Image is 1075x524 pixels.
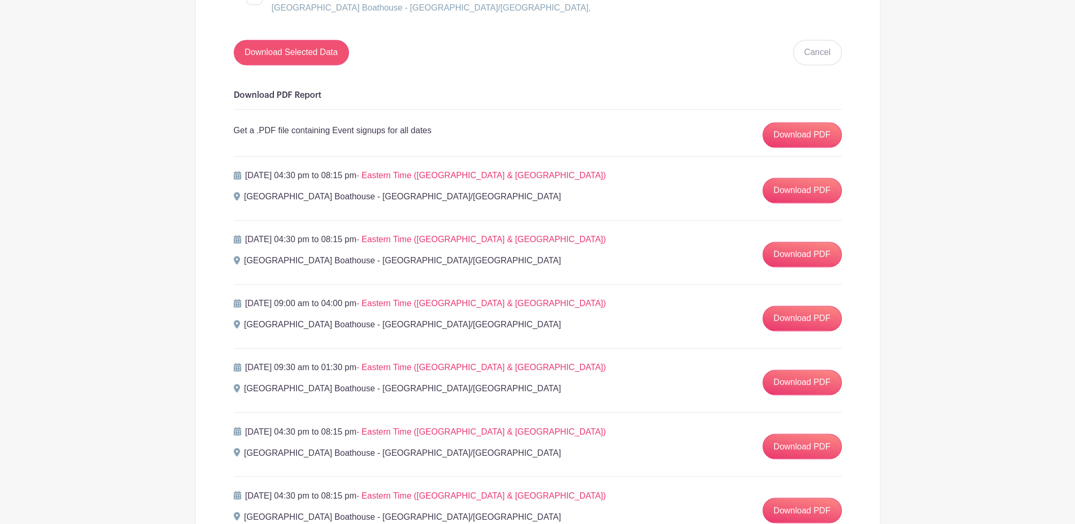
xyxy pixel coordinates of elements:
[793,40,842,65] button: Cancel
[234,90,842,100] h6: Download PDF Report
[234,40,349,65] input: Download Selected Data
[356,363,606,372] span: - Eastern Time ([GEOGRAPHIC_DATA] & [GEOGRAPHIC_DATA])
[244,446,561,459] p: [GEOGRAPHIC_DATA] Boathouse - [GEOGRAPHIC_DATA]/[GEOGRAPHIC_DATA]
[244,510,561,523] p: [GEOGRAPHIC_DATA] Boathouse - [GEOGRAPHIC_DATA]/[GEOGRAPHIC_DATA]
[762,122,842,148] a: Download PDF
[272,2,633,14] div: [GEOGRAPHIC_DATA] Boathouse - [GEOGRAPHIC_DATA]/[GEOGRAPHIC_DATA],
[245,361,606,374] p: [DATE] 09:30 am to 01:30 pm
[762,434,842,459] a: Download PDF
[762,178,842,203] a: Download PDF
[245,489,606,502] p: [DATE] 04:30 pm to 08:15 pm
[234,124,431,137] p: Get a .PDF file containing Event signups for all dates
[762,242,842,267] a: Download PDF
[245,169,606,182] p: [DATE] 04:30 pm to 08:15 pm
[762,498,842,523] a: Download PDF
[356,427,606,436] span: - Eastern Time ([GEOGRAPHIC_DATA] & [GEOGRAPHIC_DATA])
[356,491,606,500] span: - Eastern Time ([GEOGRAPHIC_DATA] & [GEOGRAPHIC_DATA])
[762,370,842,395] a: Download PDF
[244,190,561,203] p: [GEOGRAPHIC_DATA] Boathouse - [GEOGRAPHIC_DATA]/[GEOGRAPHIC_DATA]
[356,171,606,180] span: - Eastern Time ([GEOGRAPHIC_DATA] & [GEOGRAPHIC_DATA])
[245,233,606,246] p: [DATE] 04:30 pm to 08:15 pm
[356,299,606,308] span: - Eastern Time ([GEOGRAPHIC_DATA] & [GEOGRAPHIC_DATA])
[244,318,561,331] p: [GEOGRAPHIC_DATA] Boathouse - [GEOGRAPHIC_DATA]/[GEOGRAPHIC_DATA]
[245,297,606,310] p: [DATE] 09:00 am to 04:00 pm
[762,306,842,331] a: Download PDF
[244,254,561,267] p: [GEOGRAPHIC_DATA] Boathouse - [GEOGRAPHIC_DATA]/[GEOGRAPHIC_DATA]
[244,382,561,395] p: [GEOGRAPHIC_DATA] Boathouse - [GEOGRAPHIC_DATA]/[GEOGRAPHIC_DATA]
[356,235,606,244] span: - Eastern Time ([GEOGRAPHIC_DATA] & [GEOGRAPHIC_DATA])
[245,425,606,438] p: [DATE] 04:30 pm to 08:15 pm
